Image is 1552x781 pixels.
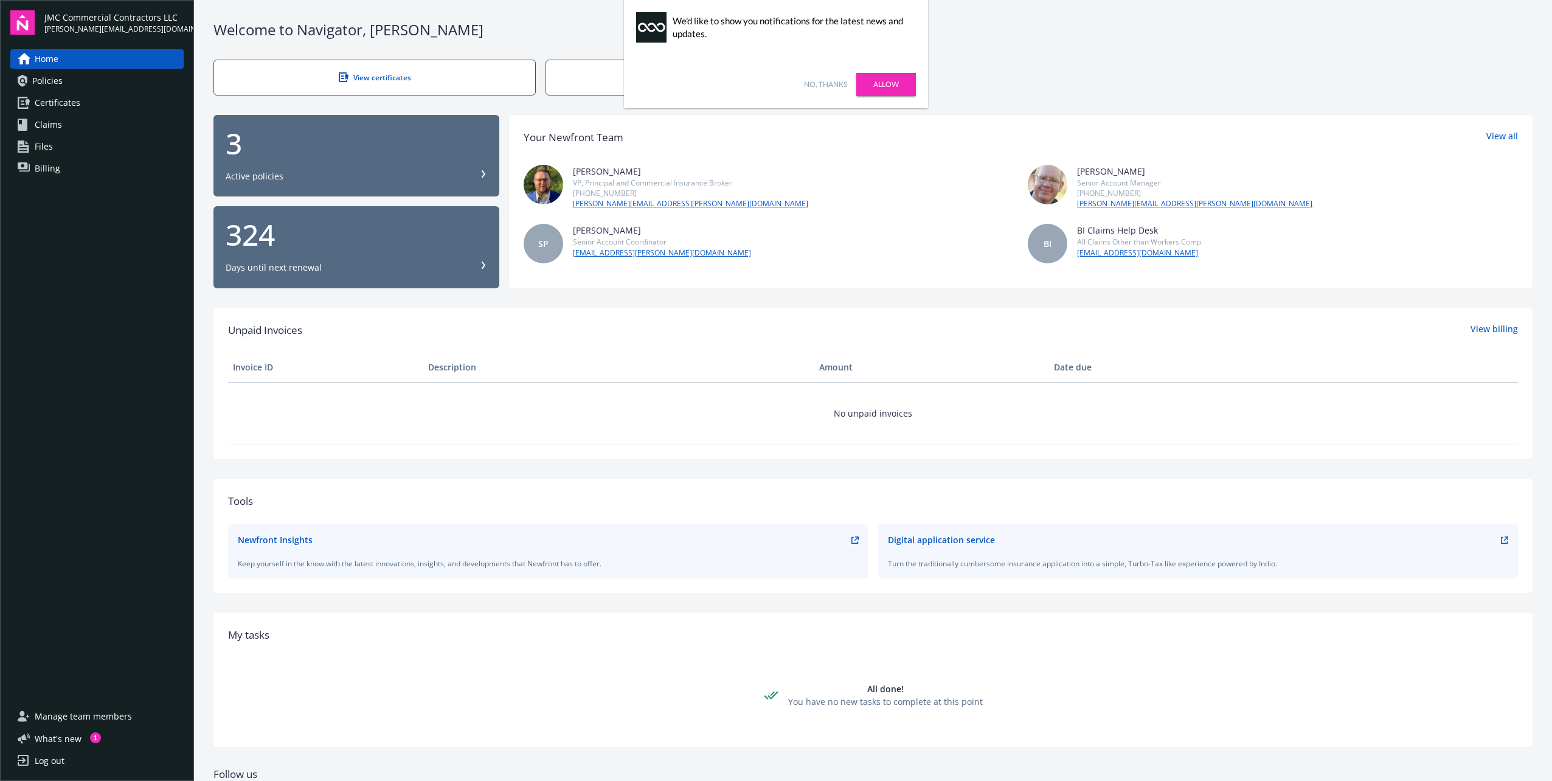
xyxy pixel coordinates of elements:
a: View billing [1471,322,1518,338]
a: Home [10,49,184,69]
div: Report claims [570,72,843,83]
div: Turn the traditionally cumbersome insurance application into a simple, Turbo-Tax like experience ... [888,558,1509,569]
a: [PERSON_NAME][EMAIL_ADDRESS][PERSON_NAME][DOMAIN_NAME] [1077,198,1312,209]
div: Tools [228,493,1518,509]
a: Billing [10,159,184,178]
div: We'd like to show you notifications for the latest news and updates. [673,15,910,40]
img: photo [524,165,563,204]
div: Senior Account Coordinator [573,237,751,247]
img: navigator-logo.svg [10,10,35,35]
a: No, thanks [804,79,847,90]
div: Days until next renewal [226,262,322,274]
button: JMC Commercial Contractors LLC[PERSON_NAME][EMAIL_ADDRESS][DOMAIN_NAME] [44,10,184,35]
div: [PHONE_NUMBER] [1077,188,1312,198]
a: Files [10,137,184,156]
div: [PERSON_NAME] [1077,165,1312,178]
img: photo [1028,165,1067,204]
a: View all [1486,130,1518,145]
div: [PERSON_NAME] [573,165,808,178]
td: No unpaid invoices [228,382,1518,444]
span: BI [1044,237,1051,250]
div: [PHONE_NUMBER] [573,188,808,198]
div: VP, Principal and Commercial Insurance Broker [573,178,808,188]
div: BI Claims Help Desk [1077,224,1201,237]
div: 3 [226,129,487,158]
span: JMC Commercial Contractors LLC [44,11,184,24]
div: Your Newfront Team [524,130,623,145]
span: SP [538,237,549,250]
div: Active policies [226,170,283,182]
div: [PERSON_NAME] [573,224,751,237]
div: 324 [226,220,487,249]
span: Claims [35,115,62,134]
th: Description [423,353,814,382]
div: Digital application service [888,533,995,546]
th: Date due [1049,353,1244,382]
span: Unpaid Invoices [228,322,302,338]
div: View certificates [238,72,511,83]
div: Newfront Insights [238,533,313,546]
span: Files [35,137,53,156]
th: Invoice ID [228,353,423,382]
a: View certificates [213,60,536,95]
th: Amount [814,353,1049,382]
button: 324Days until next renewal [213,206,499,288]
div: Keep yourself in the know with the latest innovations, insights, and developments that Newfront h... [238,558,859,569]
span: Certificates [35,93,80,113]
a: Claims [10,115,184,134]
a: Policies [10,71,184,91]
div: Welcome to Navigator , [PERSON_NAME] [213,19,1533,40]
a: [PERSON_NAME][EMAIL_ADDRESS][PERSON_NAME][DOMAIN_NAME] [573,198,808,209]
span: Home [35,49,58,69]
span: Billing [35,159,60,178]
button: 3Active policies [213,115,499,197]
a: [EMAIL_ADDRESS][DOMAIN_NAME] [1077,248,1201,259]
span: [PERSON_NAME][EMAIL_ADDRESS][DOMAIN_NAME] [44,24,184,35]
a: Report claims [546,60,868,95]
div: Senior Account Manager [1077,178,1312,188]
a: Allow [856,73,916,96]
span: Policies [32,71,63,91]
div: All Claims Other than Workers Comp [1077,237,1201,247]
a: [EMAIL_ADDRESS][PERSON_NAME][DOMAIN_NAME] [573,248,751,259]
a: Certificates [10,93,184,113]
